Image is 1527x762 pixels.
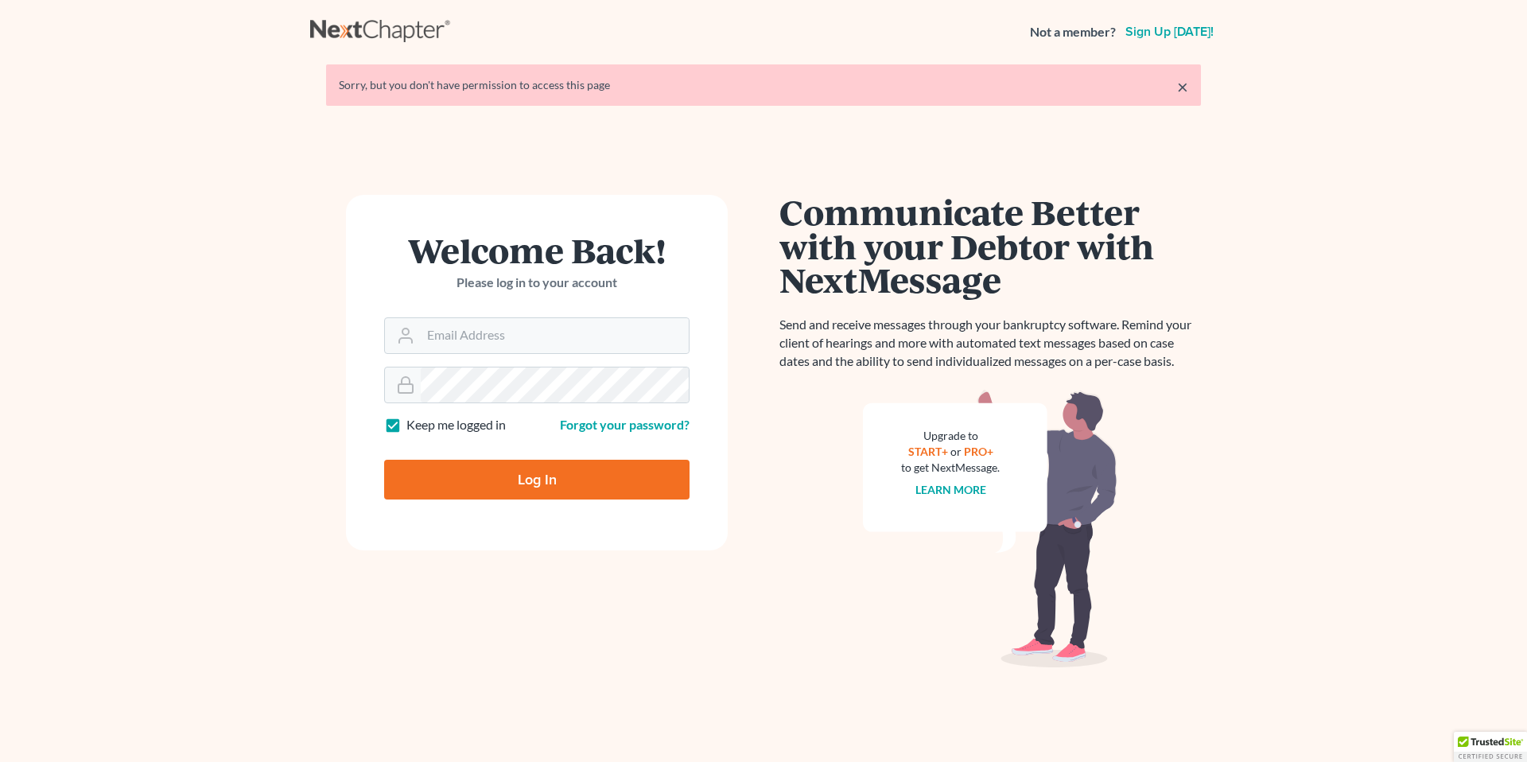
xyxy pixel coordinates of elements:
img: nextmessage_bg-59042aed3d76b12b5cd301f8e5b87938c9018125f34e5fa2b7a6b67550977c72.svg [863,390,1117,668]
span: or [950,445,962,458]
h1: Welcome Back! [384,233,690,267]
input: Log In [384,460,690,500]
input: Email Address [421,318,689,353]
a: Sign up [DATE]! [1122,25,1217,38]
p: Send and receive messages through your bankruptcy software. Remind your client of hearings and mo... [779,316,1201,371]
h1: Communicate Better with your Debtor with NextMessage [779,195,1201,297]
label: Keep me logged in [406,416,506,434]
a: × [1177,77,1188,96]
a: START+ [908,445,948,458]
div: to get NextMessage. [901,460,1000,476]
a: PRO+ [964,445,993,458]
div: TrustedSite Certified [1454,732,1527,762]
div: Upgrade to [901,428,1000,444]
strong: Not a member? [1030,23,1116,41]
a: Learn more [915,483,986,496]
a: Forgot your password? [560,417,690,432]
p: Please log in to your account [384,274,690,292]
div: Sorry, but you don't have permission to access this page [339,77,1188,93]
